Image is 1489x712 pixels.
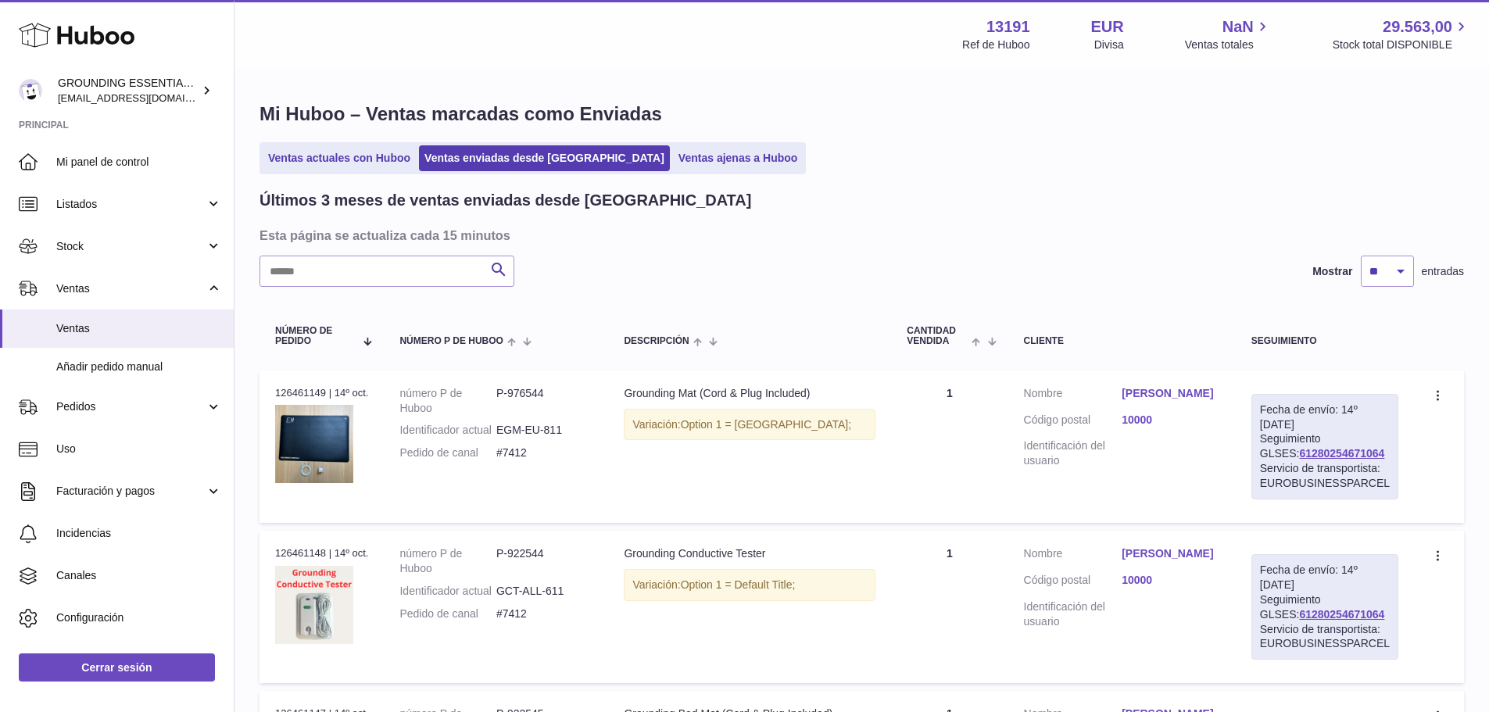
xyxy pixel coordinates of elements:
a: 10000 [1122,573,1220,588]
a: Cerrar sesión [19,653,215,682]
div: Servicio de transportista: EUROBUSINESSPARCEL [1260,461,1390,491]
div: Grounding Mat (Cord & Plug Included) [624,386,875,401]
dd: #7412 [496,606,592,621]
a: [PERSON_NAME] [1122,386,1220,401]
div: Seguimiento [1251,336,1398,346]
dt: Código postal [1024,573,1122,592]
a: 61280254671064 [1299,608,1384,621]
dt: Pedido de canal [399,606,496,621]
a: [PERSON_NAME] [1122,546,1220,561]
a: Ventas ajenas a Huboo [673,145,804,171]
strong: EUR [1091,16,1124,38]
span: Option 1 = Default Title; [681,578,796,591]
td: 1 [891,531,1008,683]
span: número P de Huboo [399,336,503,346]
span: entradas [1422,264,1464,279]
a: NaN Ventas totales [1185,16,1272,52]
span: Facturación y pagos [56,484,206,499]
div: Variación: [624,409,875,441]
div: Variación: [624,569,875,601]
div: Cliente [1024,336,1220,346]
span: Pedidos [56,399,206,414]
span: Descripción [624,336,689,346]
dt: número P de Huboo [399,386,496,416]
span: Listados [56,197,206,212]
dt: número P de Huboo [399,546,496,576]
span: Cantidad vendida [907,326,968,346]
div: Seguimiento GLSES: [1251,554,1398,660]
a: 61280254671064 [1299,447,1384,460]
span: Ventas [56,281,206,296]
a: Ventas enviadas desde [GEOGRAPHIC_DATA] [419,145,670,171]
span: Stock total DISPONIBLE [1333,38,1470,52]
h3: Esta página se actualiza cada 15 minutos [260,227,1460,244]
span: Ventas totales [1185,38,1272,52]
dd: EGM-EU-811 [496,423,592,438]
h1: Mi Huboo – Ventas marcadas como Enviadas [260,102,1464,127]
dd: GCT-ALL-611 [496,584,592,599]
div: Grounding Conductive Tester [624,546,875,561]
div: Fecha de envío: 14º [DATE] [1260,563,1390,592]
img: internalAdmin-13191@internal.huboo.com [19,79,42,102]
dt: Código postal [1024,413,1122,431]
dt: Identificador actual [399,584,496,599]
strong: 13191 [986,16,1030,38]
span: [EMAIL_ADDRESS][DOMAIN_NAME] [58,91,230,104]
div: GROUNDING ESSENTIALS INTERNATIONAL SLU [58,76,199,106]
dt: Identificador actual [399,423,496,438]
span: Ventas [56,321,222,336]
span: Uso [56,442,222,456]
dt: Identificación del usuario [1024,599,1122,629]
td: 1 [891,370,1008,523]
dd: P-976544 [496,386,592,416]
dd: P-922544 [496,546,592,576]
h2: Últimos 3 meses de ventas enviadas desde [GEOGRAPHIC_DATA] [260,190,751,211]
span: Option 1 = [GEOGRAPHIC_DATA]; [681,418,852,431]
span: Incidencias [56,526,222,541]
dt: Nombre [1024,546,1122,565]
span: Mi panel de control [56,155,222,170]
label: Mostrar [1312,264,1352,279]
span: NaN [1222,16,1254,38]
dd: #7412 [496,445,592,460]
img: 131911721137804.jpg [275,566,353,644]
div: Fecha de envío: 14º [DATE] [1260,403,1390,432]
a: 10000 [1122,413,1220,428]
div: Seguimiento GLSES: [1251,394,1398,499]
dt: Pedido de canal [399,445,496,460]
a: 29.563,00 Stock total DISPONIBLE [1333,16,1470,52]
a: Ventas actuales con Huboo [263,145,416,171]
span: Canales [56,568,222,583]
div: Ref de Huboo [962,38,1029,52]
img: 5_be6a6baa-bc79-4668-9dbf-59597536dd14.jpg [275,405,353,483]
span: Configuración [56,610,222,625]
div: 126461148 | 14º oct. [275,546,368,560]
dt: Nombre [1024,386,1122,405]
span: Stock [56,239,206,254]
span: Número de pedido [275,326,355,346]
span: Añadir pedido manual [56,360,222,374]
div: Servicio de transportista: EUROBUSINESSPARCEL [1260,622,1390,652]
div: Divisa [1094,38,1124,52]
dt: Identificación del usuario [1024,438,1122,468]
span: 29.563,00 [1383,16,1452,38]
div: 126461149 | 14º oct. [275,386,368,400]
